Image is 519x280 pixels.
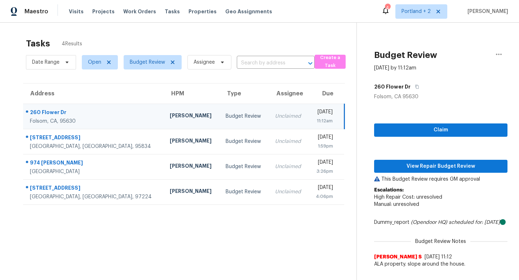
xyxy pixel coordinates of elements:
div: [GEOGRAPHIC_DATA], [GEOGRAPHIC_DATA], 97224 [30,193,158,200]
span: Projects [92,8,115,15]
div: Folsom, CA 95630 [374,93,507,100]
button: Claim [374,123,507,137]
div: Dummy_report [374,219,507,226]
th: HPM [164,83,220,104]
p: This Budget Review requires GM approval [374,176,507,183]
div: 4 [385,4,390,12]
h5: 260 Flower Dr [374,83,411,90]
div: 1:59pm [314,143,333,150]
button: Copy Address [411,80,420,93]
span: Work Orders [123,8,156,15]
div: Unclaimed [275,188,303,195]
span: Properties [188,8,217,15]
span: High Repair Cost: unresolved [374,195,442,200]
div: [DATE] [314,184,333,193]
button: View Repair Budget Review [374,160,507,173]
div: 3:26pm [314,168,333,175]
div: [DATE] [314,159,333,168]
span: Budget Review [130,59,165,66]
div: [STREET_ADDRESS] [30,184,158,193]
div: [GEOGRAPHIC_DATA], [GEOGRAPHIC_DATA], 95834 [30,143,158,150]
span: Tasks [165,9,180,14]
div: [STREET_ADDRESS] [30,134,158,143]
span: Date Range [32,59,59,66]
div: [PERSON_NAME] [170,112,214,121]
div: Unclaimed [275,113,303,120]
div: 4:06pm [314,193,333,200]
span: [PERSON_NAME] S [374,253,422,261]
div: Unclaimed [275,138,303,145]
button: Open [305,58,315,68]
span: Budget Review Notes [411,238,470,245]
span: Create a Task [318,54,342,70]
span: Claim [380,126,502,135]
div: 260 Flower Dr [30,109,158,118]
span: Assignee [194,59,215,66]
i: (Opendoor HQ) [411,220,447,225]
span: Portland + 2 [402,8,431,15]
b: Escalations: [374,188,404,193]
div: 974 [PERSON_NAME] [30,159,158,168]
th: Address [23,83,164,104]
div: [DATE] [314,134,333,143]
button: Create a Task [315,55,346,69]
div: Unclaimed [275,163,303,170]
span: [DATE] 11:12 [425,254,452,259]
i: scheduled for: [DATE] [449,220,500,225]
th: Due [309,83,345,104]
div: Folsom, CA, 95630 [30,118,158,125]
span: 4 Results [62,40,82,48]
div: [GEOGRAPHIC_DATA] [30,168,158,175]
span: Visits [69,8,84,15]
h2: Budget Review [374,51,437,59]
span: Geo Assignments [225,8,272,15]
div: Budget Review [226,113,263,120]
span: View Repair Budget Review [380,162,502,171]
div: Budget Review [226,138,263,145]
div: [PERSON_NAME] [170,162,214,171]
span: Maestro [25,8,48,15]
div: [DATE] by 11:12am [374,64,416,72]
span: Manual: unresolved [374,202,419,207]
div: [PERSON_NAME] [170,188,214,197]
span: Open [88,59,101,66]
div: [DATE] [314,108,333,117]
th: Assignee [269,83,309,104]
input: Search by address [237,58,294,69]
div: [PERSON_NAME] [170,137,214,146]
h2: Tasks [26,40,50,47]
span: [PERSON_NAME] [465,8,508,15]
div: 11:12am [314,117,333,125]
th: Type [220,83,269,104]
div: Budget Review [226,163,263,170]
span: ALA property. slope around the house. [374,261,507,268]
div: Budget Review [226,188,263,195]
